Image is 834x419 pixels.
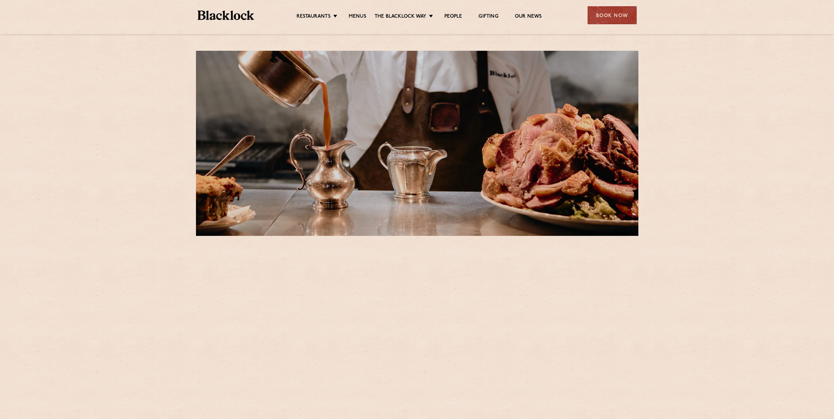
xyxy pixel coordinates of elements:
a: Our News [515,13,542,21]
a: Menus [349,13,366,21]
img: BL_Textured_Logo-footer-cropped.svg [198,10,254,20]
div: Book Now [588,6,637,24]
a: The Blacklock Way [375,13,426,21]
a: Gifting [478,13,498,21]
a: People [444,13,462,21]
a: Restaurants [297,13,331,21]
